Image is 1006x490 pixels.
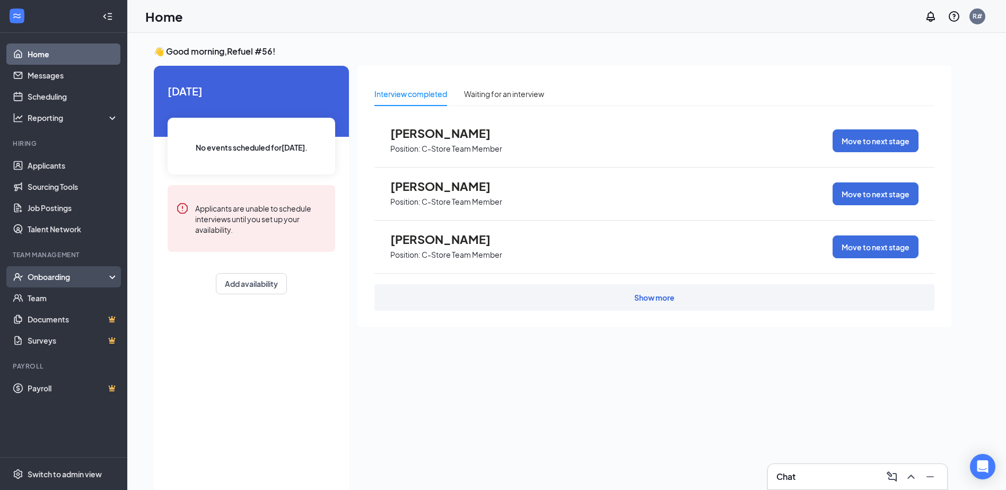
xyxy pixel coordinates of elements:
[634,292,675,303] div: Show more
[922,468,939,485] button: Minimize
[168,83,335,99] span: [DATE]
[422,197,502,207] p: C-Store Team Member
[28,86,118,107] a: Scheduling
[176,202,189,215] svg: Error
[13,272,23,282] svg: UserCheck
[28,197,118,218] a: Job Postings
[948,10,960,23] svg: QuestionInfo
[28,155,118,176] a: Applicants
[390,197,421,207] p: Position:
[28,176,118,197] a: Sourcing Tools
[390,250,421,260] p: Position:
[924,10,937,23] svg: Notifications
[145,7,183,25] h1: Home
[833,235,918,258] button: Move to next stage
[196,142,308,153] span: No events scheduled for [DATE] .
[154,46,951,57] h3: 👋 Good morning, Refuel #56 !
[28,218,118,240] a: Talent Network
[374,88,447,100] div: Interview completed
[28,65,118,86] a: Messages
[883,468,900,485] button: ComposeMessage
[216,273,287,294] button: Add availability
[390,179,507,193] span: [PERSON_NAME]
[886,470,898,483] svg: ComposeMessage
[464,88,544,100] div: Waiting for an interview
[28,378,118,399] a: PayrollCrown
[390,126,507,140] span: [PERSON_NAME]
[102,11,113,22] svg: Collapse
[390,144,421,154] p: Position:
[905,470,917,483] svg: ChevronUp
[422,250,502,260] p: C-Store Team Member
[13,139,116,148] div: Hiring
[970,454,995,479] div: Open Intercom Messenger
[973,12,982,21] div: R#
[13,112,23,123] svg: Analysis
[28,309,118,330] a: DocumentsCrown
[13,469,23,479] svg: Settings
[13,362,116,371] div: Payroll
[28,43,118,65] a: Home
[833,182,918,205] button: Move to next stage
[28,112,119,123] div: Reporting
[12,11,22,21] svg: WorkstreamLogo
[195,202,327,235] div: Applicants are unable to schedule interviews until you set up your availability.
[924,470,937,483] svg: Minimize
[903,468,920,485] button: ChevronUp
[28,330,118,351] a: SurveysCrown
[13,250,116,259] div: Team Management
[422,144,502,154] p: C-Store Team Member
[776,471,795,483] h3: Chat
[390,232,507,246] span: [PERSON_NAME]
[28,469,102,479] div: Switch to admin view
[28,287,118,309] a: Team
[833,129,918,152] button: Move to next stage
[28,272,109,282] div: Onboarding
